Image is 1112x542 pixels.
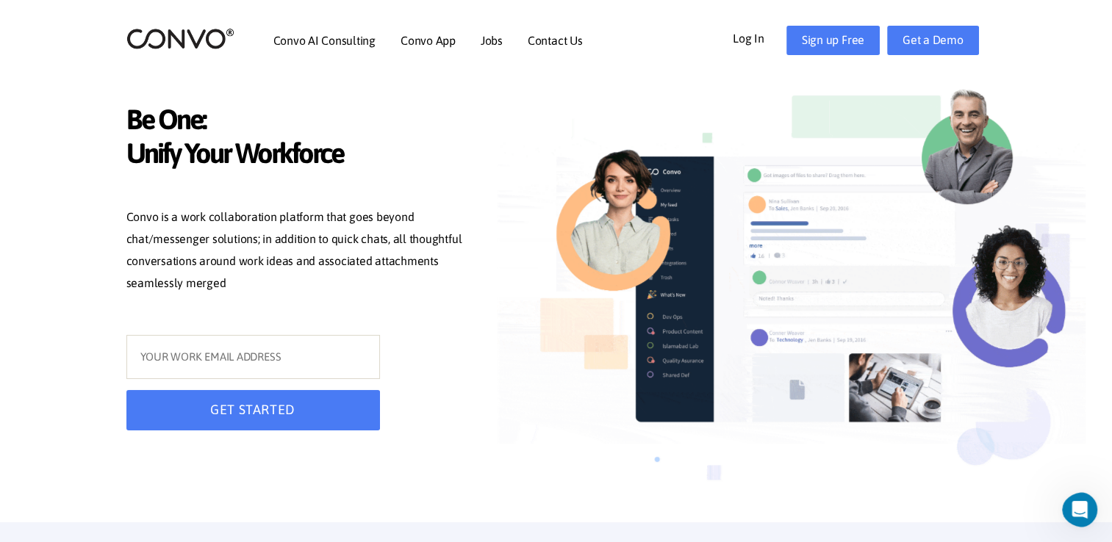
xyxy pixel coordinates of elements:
iframe: Intercom live chat [1062,492,1108,527]
p: Convo is a work collaboration platform that goes beyond chat/messenger solutions; in addition to ... [126,206,472,297]
a: Log In [733,26,786,49]
img: image_not_found [498,70,1086,526]
input: YOUR WORK EMAIL ADDRESS [126,335,380,379]
span: Be One: [126,103,472,140]
a: Convo AI Consulting [273,35,376,46]
span: Unify Your Workforce [126,137,472,174]
a: Sign up Free [786,26,880,55]
a: Jobs [481,35,503,46]
button: GET STARTED [126,390,380,430]
img: logo_2.png [126,27,234,50]
a: Convo App [401,35,456,46]
a: Contact Us [528,35,583,46]
a: Get a Demo [887,26,979,55]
